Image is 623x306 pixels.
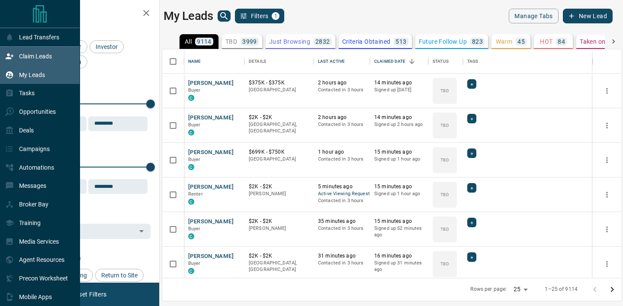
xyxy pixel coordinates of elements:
span: + [470,80,473,88]
button: Open [135,225,148,237]
button: more [601,258,613,271]
span: + [470,218,473,227]
p: $375K - $375K [249,79,309,87]
div: condos.ca [188,233,194,239]
p: TBD [225,39,237,45]
span: Active Viewing Request [318,190,366,198]
p: Contacted in 3 hours [318,87,366,93]
div: Name [188,49,201,74]
div: Claimed Date [374,49,406,74]
button: [PERSON_NAME] [188,218,234,226]
button: Filters1 [235,9,285,23]
p: 2832 [315,39,330,45]
p: $699K - $750K [249,148,309,156]
p: 31 minutes ago [318,252,366,260]
p: Signed up 2 hours ago [374,121,424,128]
button: [PERSON_NAME] [188,79,234,87]
p: 16 minutes ago [374,252,424,260]
span: + [470,253,473,261]
div: condos.ca [188,164,194,170]
span: Return to Site [98,272,141,279]
p: 35 minutes ago [318,218,366,225]
button: more [601,154,613,167]
p: $2K - $2K [249,183,309,190]
div: Tags [467,49,478,74]
button: more [601,119,613,132]
div: condos.ca [188,95,194,101]
p: Just Browsing [269,39,310,45]
span: Buyer [188,226,201,232]
p: Signed up [DATE] [374,87,424,93]
p: [GEOGRAPHIC_DATA] [249,156,309,163]
button: New Lead [563,9,613,23]
p: Contacted in 3 hours [318,197,366,204]
p: TBD [440,191,449,198]
button: more [601,188,613,201]
p: Rows per page: [470,286,507,293]
button: search button [218,10,231,22]
p: 15 minutes ago [374,148,424,156]
p: 2 hours ago [318,79,366,87]
span: Buyer [188,261,201,266]
p: Contacted in 3 hours [318,156,366,163]
span: + [470,114,473,123]
p: [PERSON_NAME] [249,225,309,232]
div: Status [428,49,463,74]
button: Go to next page [604,281,621,298]
button: Reset Filters [66,287,112,302]
p: TBD [440,226,449,232]
p: 15 minutes ago [374,218,424,225]
div: condos.ca [188,129,194,135]
p: 513 [395,39,406,45]
span: Buyer [188,87,201,93]
div: Tags [463,49,593,74]
h2: Filters [28,9,151,19]
p: Signed up 1 hour ago [374,156,424,163]
div: + [467,79,476,89]
div: Name [184,49,244,74]
div: Details [249,49,266,74]
p: [GEOGRAPHIC_DATA] [249,87,309,93]
p: Warm [496,39,513,45]
p: Criteria Obtained [342,39,391,45]
div: + [467,148,476,158]
p: 14 minutes ago [374,114,424,121]
button: [PERSON_NAME] [188,183,234,191]
p: 5 minutes ago [318,183,366,190]
h1: My Leads [164,9,213,23]
p: TBD [440,87,449,94]
p: Contacted in 3 hours [318,260,366,267]
button: [PERSON_NAME] [188,114,234,122]
p: 9114 [197,39,212,45]
div: Return to Site [95,269,144,282]
div: + [467,252,476,262]
p: 45 [517,39,525,45]
p: 3999 [242,39,257,45]
div: condos.ca [188,199,194,205]
span: Investor [93,43,121,50]
div: Status [433,49,449,74]
p: HOT [540,39,552,45]
button: Manage Tabs [509,9,558,23]
div: condos.ca [188,268,194,274]
p: [GEOGRAPHIC_DATA], [GEOGRAPHIC_DATA] [249,260,309,273]
span: Buyer [188,157,201,162]
p: 2 hours ago [318,114,366,121]
p: TBD [440,157,449,163]
p: 15 minutes ago [374,183,424,190]
p: $2K - $2K [249,252,309,260]
div: Details [244,49,314,74]
p: [GEOGRAPHIC_DATA], [GEOGRAPHIC_DATA] [249,121,309,135]
p: 1 hour ago [318,148,366,156]
p: 1–25 of 9114 [545,286,578,293]
p: TBD [440,261,449,267]
div: + [467,183,476,193]
p: Contacted in 3 hours [318,121,366,128]
p: All [185,39,192,45]
button: more [601,223,613,236]
button: more [601,84,613,97]
div: Investor [90,40,124,53]
p: TBD [440,122,449,129]
p: Signed up 1 hour ago [374,190,424,197]
span: + [470,184,473,192]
